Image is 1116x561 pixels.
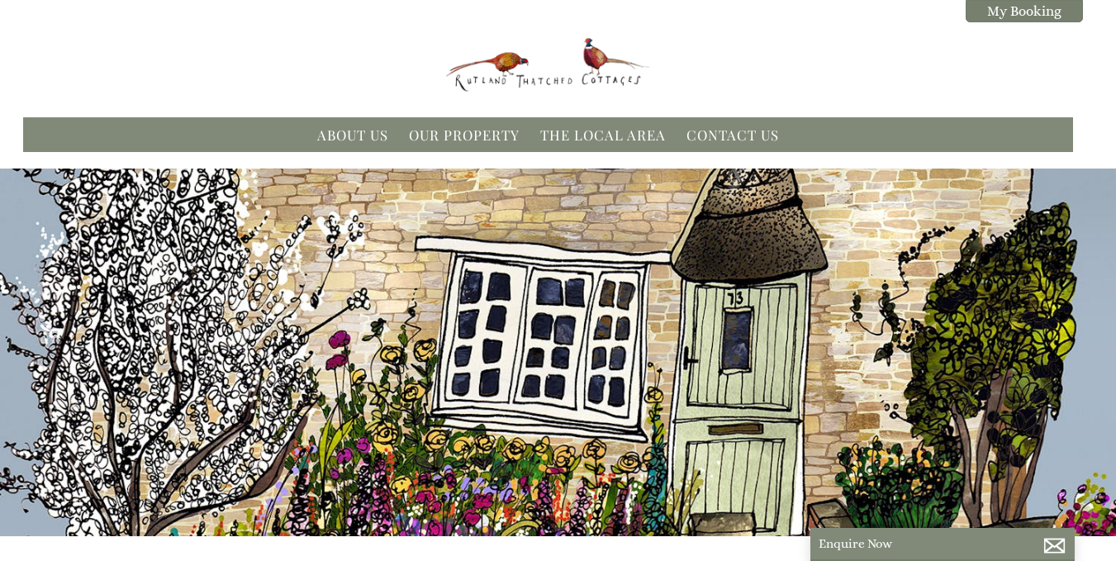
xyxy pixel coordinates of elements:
[445,32,652,93] img: Rutland Thatched Cottages
[686,126,779,144] a: Contact Us
[317,126,388,144] a: About Us
[540,126,666,144] a: The Local Area
[819,536,1066,551] p: Enquire Now
[409,126,520,144] a: Our Property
